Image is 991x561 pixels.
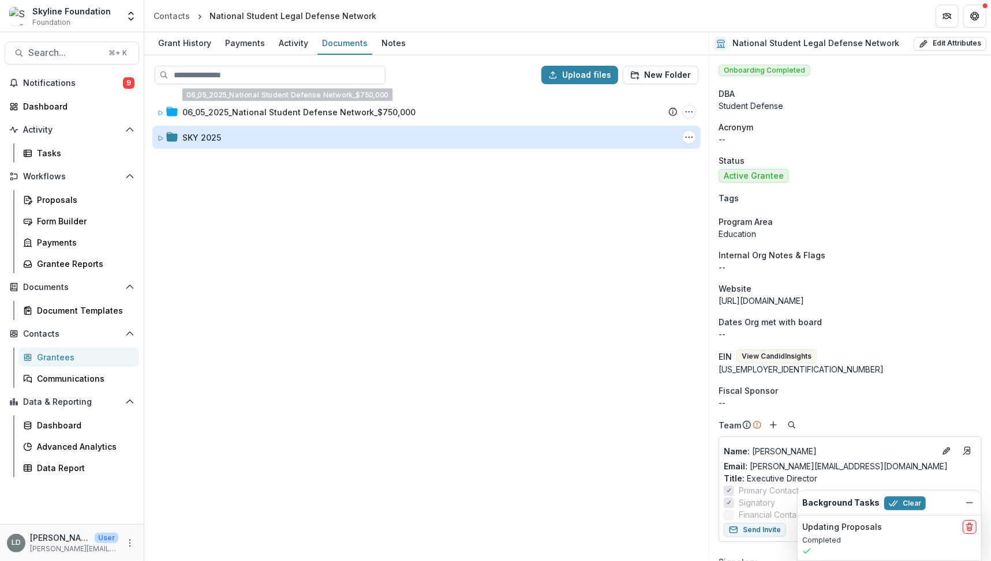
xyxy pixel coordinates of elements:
span: Signatory [739,496,775,509]
div: Grantees [37,351,130,363]
button: Send Invite [724,523,786,537]
span: DBA [719,88,735,100]
a: [URL][DOMAIN_NAME] [719,296,804,306]
h2: Background Tasks [802,498,880,508]
span: Program Area [719,216,773,228]
span: Acronym [719,121,753,133]
div: Documents [317,35,372,51]
p: -- [719,261,982,273]
div: Tasks [37,147,130,159]
a: Documents [317,32,372,55]
span: Notifications [23,78,123,88]
span: Status [719,155,745,167]
div: Payments [37,236,130,249]
p: -- [719,328,982,340]
span: Workflows [23,172,121,182]
a: Advanced Analytics [18,437,139,456]
a: Tasks [18,144,139,163]
div: Data Report [37,462,130,474]
div: Document Templates [37,304,130,317]
button: 06_05_2025_National Student Defense Network_$750,000 Options [682,105,696,119]
button: Get Help [963,5,986,28]
button: New Folder [623,66,698,84]
button: Search... [5,42,139,65]
div: SKY 2025 [182,131,221,144]
button: Open Activity [5,121,139,139]
a: Grantees [18,348,139,367]
a: Go to contact [958,442,977,460]
p: Executive Director [724,472,977,484]
div: [US_EMPLOYER_IDENTIFICATION_NUMBER] [719,363,982,375]
div: Lisa Dinh [12,539,21,547]
span: Name : [724,446,750,456]
a: Name: [PERSON_NAME] [724,445,935,457]
span: Primary Contact [739,484,799,496]
p: [PERSON_NAME] [724,445,935,457]
div: Dashboard [37,419,130,431]
div: SKY 2025SKY 2025 Options [152,126,701,149]
div: 06_05_2025_National Student Defense Network_$750,00006_05_2025_National Student Defense Network_$... [152,100,701,123]
div: Activity [274,35,313,51]
button: Partners [936,5,959,28]
button: delete [963,520,977,534]
a: Dashboard [18,416,139,435]
p: User [95,533,118,543]
div: Skyline Foundation [32,5,111,17]
button: Open Workflows [5,167,139,186]
a: Data Report [18,458,139,477]
span: Dates Org met with board [719,316,822,328]
div: Communications [37,372,130,385]
a: Grantee Reports [18,254,139,273]
button: Edit Attributes [914,37,986,51]
a: Communications [18,369,139,388]
div: Grantee Reports [37,258,130,270]
a: Payments [18,233,139,252]
div: -- [719,397,982,409]
nav: breadcrumb [149,7,381,24]
span: Activity [23,125,121,135]
div: Contacts [154,10,190,22]
p: [PERSON_NAME][EMAIL_ADDRESS][DOMAIN_NAME] [30,544,118,554]
span: Title : [724,473,745,483]
a: Payments [220,32,270,55]
div: Dashboard [23,100,130,112]
a: Contacts [149,7,195,24]
div: Form Builder [37,215,130,227]
div: Proposals [37,194,130,206]
a: Notes [377,32,410,55]
button: Upload files [541,66,618,84]
span: Contacts [23,329,121,339]
button: Search [785,418,799,432]
button: View CandidInsights [736,349,817,363]
p: Team [719,419,741,431]
button: Open entity switcher [123,5,139,28]
div: ⌘ + K [106,47,129,59]
span: Search... [28,47,102,58]
button: Open Contacts [5,325,139,343]
span: Active Grantee [724,171,784,181]
span: Website [719,283,751,295]
button: Edit [940,444,953,458]
div: Payments [220,35,270,51]
div: Grant History [154,35,216,51]
button: SKY 2025 Options [682,130,696,144]
button: Clear [884,496,926,510]
span: Financial Contact [739,509,803,521]
p: EIN [719,351,732,363]
a: Document Templates [18,301,139,320]
span: 9 [123,77,134,89]
span: Fiscal Sponsor [719,385,778,397]
img: Skyline Foundation [9,7,28,25]
a: Dashboard [5,97,139,116]
p: Completed [802,535,977,545]
span: Foundation [32,17,70,28]
a: Grant History [154,32,216,55]
button: More [123,536,137,550]
span: Internal Org Notes & Flags [719,249,825,261]
div: 06_05_2025_National Student Defense Network_$750,000 [182,106,416,118]
p: Education [719,228,982,240]
button: Open Documents [5,278,139,296]
span: Tags [719,192,739,204]
div: National Student Legal Defense Network [210,10,376,22]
